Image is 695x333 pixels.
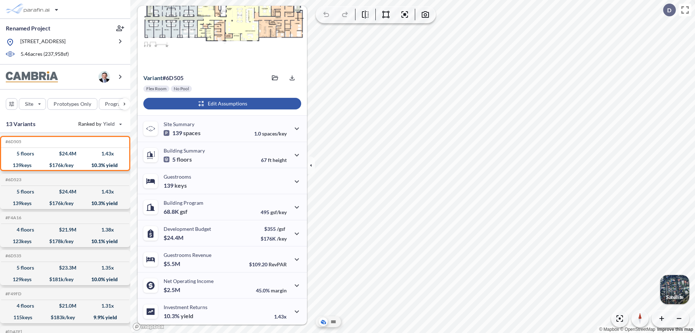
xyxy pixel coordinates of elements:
[164,121,194,127] p: Site Summary
[174,182,187,189] span: keys
[164,234,185,241] p: $24.4M
[256,287,287,294] p: 45.0%
[667,7,671,13] p: D
[4,177,21,182] h5: Click to copy the code
[6,24,50,32] p: Renamed Project
[174,86,189,92] p: No Pool
[164,286,181,294] p: $2.5M
[143,74,163,81] span: Variant
[4,139,21,144] h5: Click to copy the code
[181,312,193,320] span: yield
[183,129,201,137] span: spaces
[164,147,205,154] p: Building Summary
[6,120,35,128] p: 13 Variants
[4,215,21,220] h5: Click to copy the code
[105,100,125,108] p: Program
[164,226,211,232] p: Development Budget
[666,294,683,300] p: Satellite
[164,312,193,320] p: 10.3%
[164,156,192,163] p: 5
[6,71,58,83] img: BrandImage
[143,98,301,109] button: Edit Assumptions
[47,98,97,110] button: Prototypes Only
[277,236,287,242] span: /key
[599,327,619,332] a: Mapbox
[261,209,287,215] p: 495
[4,291,21,296] h5: Click to copy the code
[277,226,285,232] span: /gsf
[54,100,91,108] p: Prototypes Only
[164,260,181,267] p: $5.5M
[261,236,287,242] p: $176K
[660,275,689,304] img: Switcher Image
[249,261,287,267] p: $109.20
[164,174,191,180] p: Guestrooms
[20,38,66,47] p: [STREET_ADDRESS]
[268,157,271,163] span: ft
[164,252,211,258] p: Guestrooms Revenue
[620,327,655,332] a: OpenStreetMap
[164,200,203,206] p: Building Program
[4,253,21,258] h5: Click to copy the code
[270,209,287,215] span: gsf/key
[25,100,33,108] p: Site
[261,226,287,232] p: $355
[164,182,187,189] p: 139
[177,156,192,163] span: floors
[271,287,287,294] span: margin
[274,313,287,320] p: 1.43x
[657,327,693,332] a: Improve this map
[273,157,287,163] span: height
[72,118,127,130] button: Ranked by Yield
[269,261,287,267] span: RevPAR
[254,130,287,137] p: 1.0
[164,304,207,310] p: Investment Returns
[146,86,167,92] p: Flex Room
[99,98,138,110] button: Program
[261,157,287,163] p: 67
[164,208,188,215] p: 68.8K
[329,317,338,326] button: Site Plan
[19,98,46,110] button: Site
[164,278,214,284] p: Net Operating Income
[132,322,164,331] a: Mapbox homepage
[180,208,188,215] span: gsf
[21,50,69,58] p: 5.46 acres ( 237,958 sf)
[262,130,287,137] span: spaces/key
[319,317,328,326] button: Aerial View
[164,129,201,137] p: 139
[103,120,115,128] span: Yield
[143,74,184,82] p: # 6d505
[660,275,689,304] button: Switcher ImageSatellite
[98,71,110,83] img: user logo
